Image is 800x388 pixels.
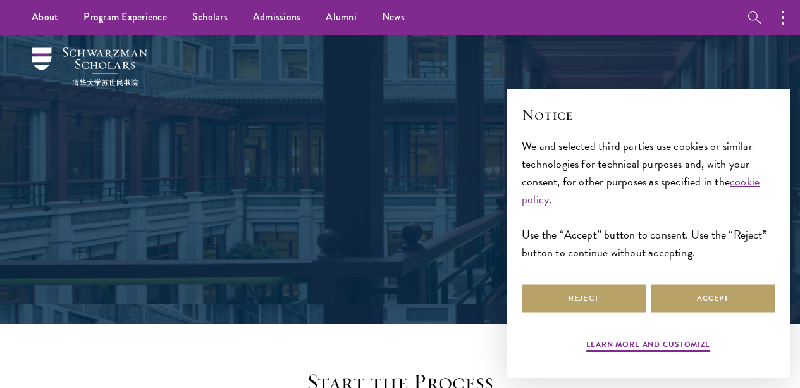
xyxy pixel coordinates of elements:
[651,284,775,313] button: Accept
[522,284,646,313] button: Reject
[522,137,775,262] div: We and selected third parties use cookies or similar technologies for technical purposes and, wit...
[32,47,147,86] img: Schwarzman Scholars
[586,339,710,354] button: Learn more and customize
[522,104,775,125] h2: Notice
[522,173,760,208] a: cookie policy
